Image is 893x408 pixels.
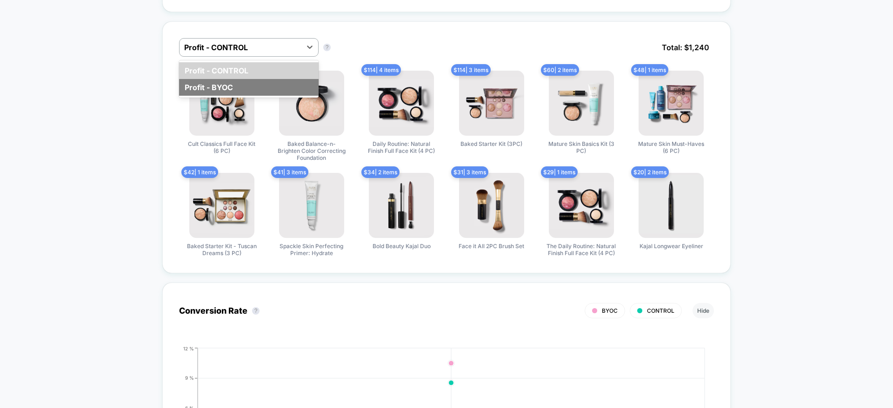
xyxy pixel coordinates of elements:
tspan: 12 % [183,345,194,351]
span: Baked Starter Kit (3PC) [460,140,522,147]
img: Mature Skin Must-Haves (6 PC) [639,71,704,136]
span: Kajal Longwear Eyeliner [640,243,703,250]
button: ? [323,44,331,51]
img: Cult Classics Full Face Kit (6 PC) [189,71,254,136]
div: Profit - BYOC [179,79,319,96]
span: $ 41 | 3 items [271,166,308,178]
img: Baked Balance-n-Brighten Color Correcting Foundation [279,71,344,136]
span: Daily Routine: Natural Finish Full Face Kit (4 PC) [367,140,436,154]
img: Baked Starter Kit (3PC) [459,71,524,136]
span: $ 20 | 2 items [631,166,669,178]
span: $ 48 | 1 items [631,64,668,76]
span: CONTROL [647,307,674,314]
span: Baked Balance-n-Brighten Color Correcting Foundation [277,140,347,161]
span: $ 114 | 4 items [361,64,401,76]
img: Mature Skin Basics Kit (3 PC) [549,71,614,136]
img: Daily Routine: Natural Finish Full Face Kit (4 PC) [369,71,434,136]
span: The Daily Routine: Natural Finish Full Face Kit (4 PC) [546,243,616,257]
img: Face it All 2PC Brush Set [459,173,524,238]
img: Kajal Longwear Eyeliner [639,173,704,238]
span: $ 34 | 2 items [361,166,400,178]
img: The Daily Routine: Natural Finish Full Face Kit (4 PC) [549,173,614,238]
span: Bold Beauty Kajal Duo [373,243,431,250]
img: Spackle Skin Perfecting Primer: Hydrate [279,173,344,238]
span: Cult Classics Full Face Kit (6 PC) [187,140,257,154]
span: Mature Skin Must-Haves (6 PC) [636,140,706,154]
span: Baked Starter Kit - Tuscan Dreams (3 PC) [187,243,257,257]
span: Face it All 2PC Brush Set [459,243,524,250]
span: Total: $ 1,240 [657,38,714,57]
img: Bold Beauty Kajal Duo [369,173,434,238]
button: ? [252,307,260,315]
span: $ 31 | 3 items [451,166,488,178]
tspan: 9 % [185,375,194,381]
span: $ 42 | 1 items [181,166,218,178]
span: $ 60 | 2 items [541,64,579,76]
img: Baked Starter Kit - Tuscan Dreams (3 PC) [189,173,254,238]
span: Mature Skin Basics Kit (3 PC) [546,140,616,154]
div: Profit - CONTROL [179,62,319,79]
span: $ 114 | 3 items [451,64,491,76]
span: $ 29 | 1 items [541,166,578,178]
button: Hide [693,303,714,318]
span: Spackle Skin Perfecting Primer: Hydrate [277,243,347,257]
span: BYOC [602,307,618,314]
